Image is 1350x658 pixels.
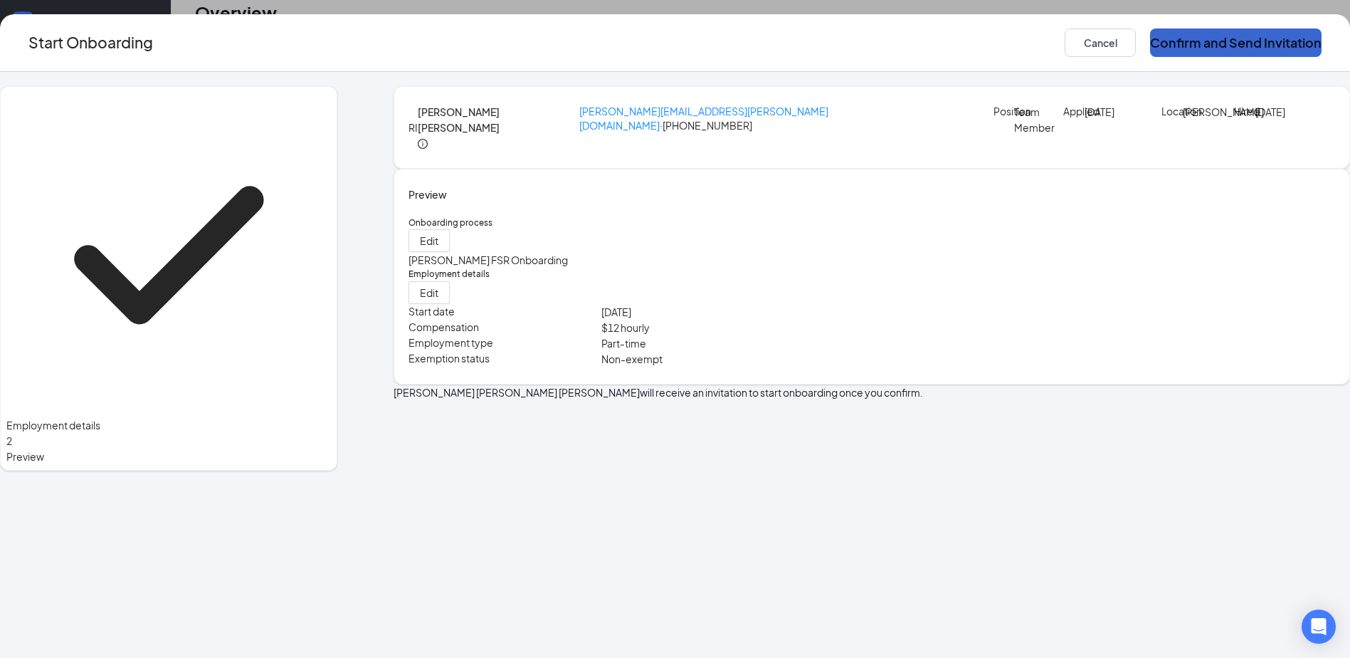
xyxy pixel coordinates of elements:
span: 2 [6,434,12,447]
p: Hired [1234,104,1256,118]
p: Compensation [408,320,601,334]
div: Open Intercom Messenger [1302,610,1336,644]
button: Edit [408,229,450,252]
span: [PERSON_NAME] FSR Onboarding [408,254,568,266]
p: [DATE] [1255,104,1299,120]
p: [DATE] [601,304,872,320]
button: Confirm and Send Invitation [1150,28,1322,57]
p: [PERSON_NAME] [1183,104,1226,120]
button: Cancel [1065,28,1136,57]
p: Applied [1063,104,1085,118]
h4: Preview [408,187,1335,202]
h5: Onboarding process [408,216,1335,229]
p: Location [1161,104,1183,118]
div: RI [408,120,418,135]
p: Part-time [601,335,872,351]
p: [PERSON_NAME] [PERSON_NAME] [PERSON_NAME] will receive an invitation to start onboarding once you... [394,385,1350,400]
h5: Employment details [408,268,1335,281]
p: Employment type [408,335,601,350]
p: Non-exempt [601,351,872,367]
p: $ 12 hourly [601,320,872,335]
svg: Checkmark [6,93,331,417]
span: Edit [420,286,438,300]
p: Team Member [1014,104,1056,135]
button: Edit [408,281,450,304]
span: info-circle [418,139,428,149]
a: [PERSON_NAME][EMAIL_ADDRESS][PERSON_NAME][DOMAIN_NAME] [579,105,828,132]
p: · [PHONE_NUMBER] [579,104,993,137]
span: Employment details [6,417,331,433]
span: Preview [6,449,331,464]
h3: Start Onboarding [28,31,153,54]
p: Position [993,104,1015,118]
p: [DATE] [1085,104,1127,120]
h4: [PERSON_NAME] [PERSON_NAME] [418,104,579,135]
p: Start date [408,304,601,318]
p: Exemption status [408,351,601,365]
span: Edit [420,234,438,248]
